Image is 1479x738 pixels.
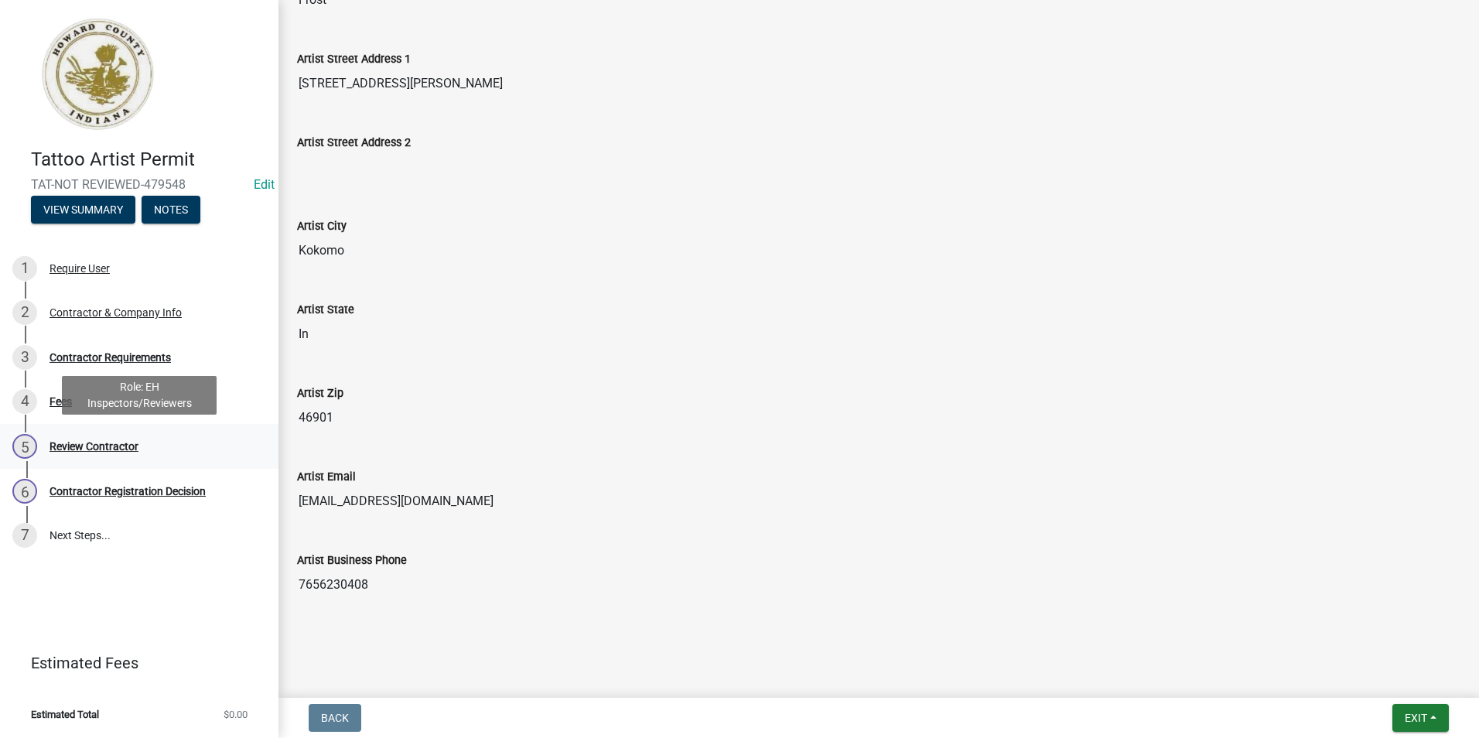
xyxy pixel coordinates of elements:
[31,709,99,719] span: Estimated Total
[31,177,248,192] span: TAT-NOT REVIEWED-479548
[12,479,37,504] div: 6
[50,396,72,407] div: Fees
[12,256,37,281] div: 1
[31,196,135,224] button: View Summary
[62,376,217,415] div: Role: EH Inspectors/Reviewers
[31,149,266,171] h4: Tattoo Artist Permit
[297,54,411,65] label: Artist Street Address 1
[297,221,347,232] label: Artist City
[50,263,110,274] div: Require User
[309,704,361,732] button: Back
[12,300,37,325] div: 2
[12,434,37,459] div: 5
[321,712,349,724] span: Back
[50,486,206,497] div: Contractor Registration Decision
[12,345,37,370] div: 3
[142,196,200,224] button: Notes
[50,307,182,318] div: Contractor & Company Info
[12,647,254,678] a: Estimated Fees
[224,709,248,719] span: $0.00
[297,555,407,566] label: Artist Business Phone
[142,204,200,217] wm-modal-confirm: Notes
[297,388,343,399] label: Artist Zip
[50,441,138,452] div: Review Contractor
[12,523,37,548] div: 7
[12,389,37,414] div: 4
[31,204,135,217] wm-modal-confirm: Summary
[254,177,275,192] a: Edit
[1392,704,1449,732] button: Exit
[297,305,354,316] label: Artist State
[50,352,171,363] div: Contractor Requirements
[297,138,411,149] label: Artist Street Address 2
[254,177,275,192] wm-modal-confirm: Edit Application Number
[1405,712,1427,724] span: Exit
[297,472,356,483] label: Artist Email
[31,16,163,132] img: Howard County, Indiana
